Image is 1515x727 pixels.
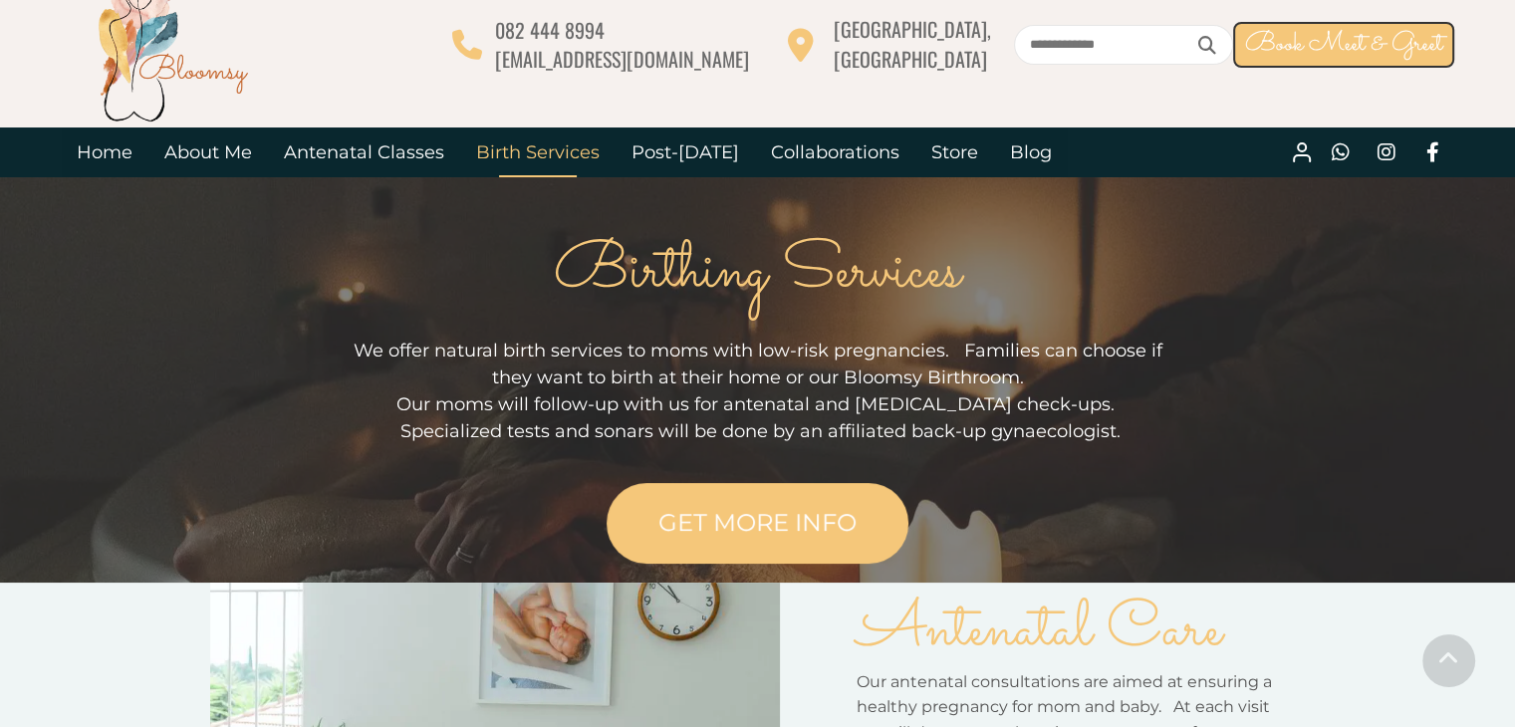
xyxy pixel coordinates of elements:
span: We offer natural birth services to moms with low-risk pregnancies. Families can choose if they wa... [354,340,1162,388]
span: [EMAIL_ADDRESS][DOMAIN_NAME] [495,44,749,74]
a: Store [915,127,994,177]
span: [GEOGRAPHIC_DATA], [834,14,991,44]
a: Collaborations [755,127,915,177]
span: Our moms will follow-up with us for antenatal and [MEDICAL_DATA] check-ups. Specialized tests and... [395,393,1121,442]
span: [GEOGRAPHIC_DATA] [834,44,987,74]
span: Book Meet & Greet [1245,25,1442,64]
span: GET MORE INFO [658,508,857,537]
a: GET MORE INFO [607,483,908,564]
span: 082 444 8994 [495,15,605,45]
a: Antenatal Classes [268,127,460,177]
a: Home [61,127,148,177]
a: Scroll To Top [1422,634,1475,687]
a: Blog [994,127,1068,177]
span: Birthing Services [554,225,961,321]
span: Antenatal Care [857,584,1222,679]
a: Book Meet & Greet [1233,22,1454,68]
a: Post-[DATE] [616,127,755,177]
a: About Me [148,127,268,177]
a: Birth Services [460,127,616,177]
